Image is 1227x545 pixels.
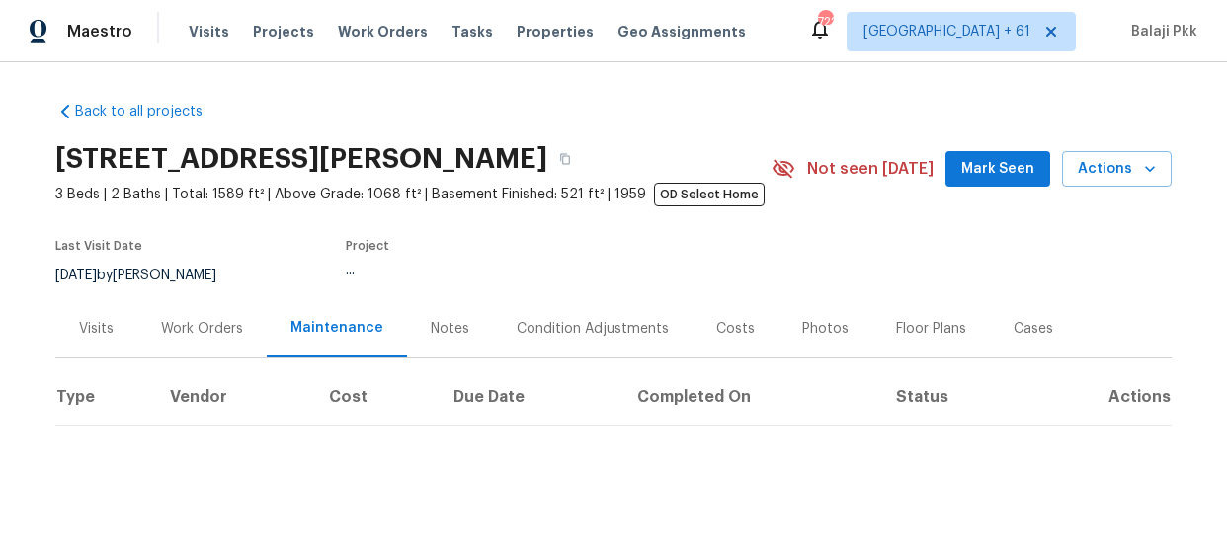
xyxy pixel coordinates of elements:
[1078,157,1156,182] span: Actions
[55,369,154,425] th: Type
[290,318,383,338] div: Maintenance
[55,264,240,287] div: by [PERSON_NAME]
[802,319,849,339] div: Photos
[431,319,469,339] div: Notes
[1062,151,1172,188] button: Actions
[818,12,832,32] div: 722
[338,22,428,41] span: Work Orders
[716,319,755,339] div: Costs
[438,369,621,425] th: Due Date
[945,151,1050,188] button: Mark Seen
[161,319,243,339] div: Work Orders
[517,319,669,339] div: Condition Adjustments
[1014,319,1053,339] div: Cases
[253,22,314,41] span: Projects
[961,157,1034,182] span: Mark Seen
[880,369,1030,425] th: Status
[67,22,132,41] span: Maestro
[1030,369,1172,425] th: Actions
[807,159,934,179] span: Not seen [DATE]
[346,264,725,277] div: ...
[547,141,583,177] button: Copy Address
[1123,22,1197,41] span: Balaji Pkk
[617,22,746,41] span: Geo Assignments
[346,240,389,252] span: Project
[55,102,245,121] a: Back to all projects
[189,22,229,41] span: Visits
[154,369,313,425] th: Vendor
[621,369,880,425] th: Completed On
[79,319,114,339] div: Visits
[451,25,493,39] span: Tasks
[55,269,97,282] span: [DATE]
[55,149,547,169] h2: [STREET_ADDRESS][PERSON_NAME]
[55,240,142,252] span: Last Visit Date
[654,183,765,206] span: OD Select Home
[55,185,772,204] span: 3 Beds | 2 Baths | Total: 1589 ft² | Above Grade: 1068 ft² | Basement Finished: 521 ft² | 1959
[863,22,1030,41] span: [GEOGRAPHIC_DATA] + 61
[313,369,439,425] th: Cost
[896,319,966,339] div: Floor Plans
[517,22,594,41] span: Properties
